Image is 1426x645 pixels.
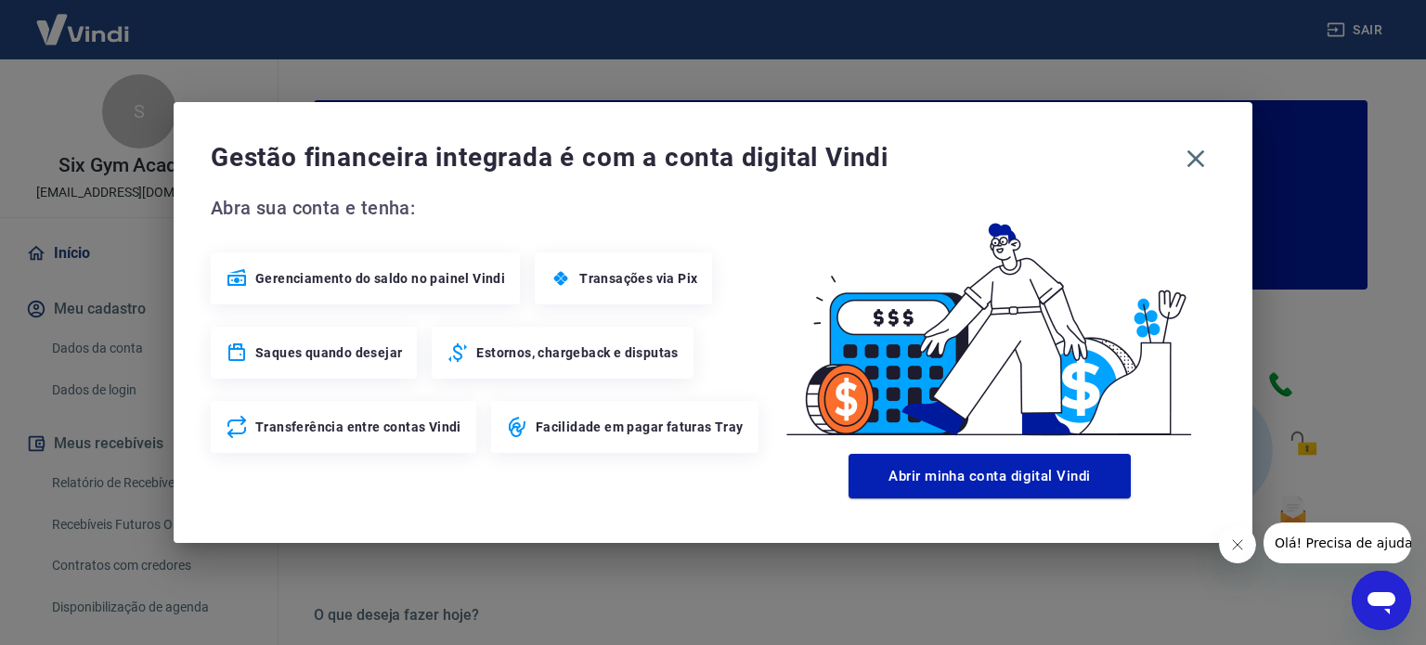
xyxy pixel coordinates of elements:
iframe: Fechar mensagem [1219,526,1256,563]
iframe: Botão para abrir a janela de mensagens [1352,571,1411,630]
span: Estornos, chargeback e disputas [476,343,678,362]
button: Abrir minha conta digital Vindi [849,454,1131,498]
span: Abra sua conta e tenha: [211,193,764,223]
span: Gestão financeira integrada é com a conta digital Vindi [211,139,1176,176]
span: Transferência entre contas Vindi [255,418,461,436]
img: Good Billing [764,193,1215,446]
span: Gerenciamento do saldo no painel Vindi [255,269,505,288]
span: Facilidade em pagar faturas Tray [536,418,744,436]
iframe: Mensagem da empresa [1264,522,1411,563]
span: Olá! Precisa de ajuda? [11,13,156,28]
span: Saques quando desejar [255,343,402,362]
span: Transações via Pix [579,269,697,288]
